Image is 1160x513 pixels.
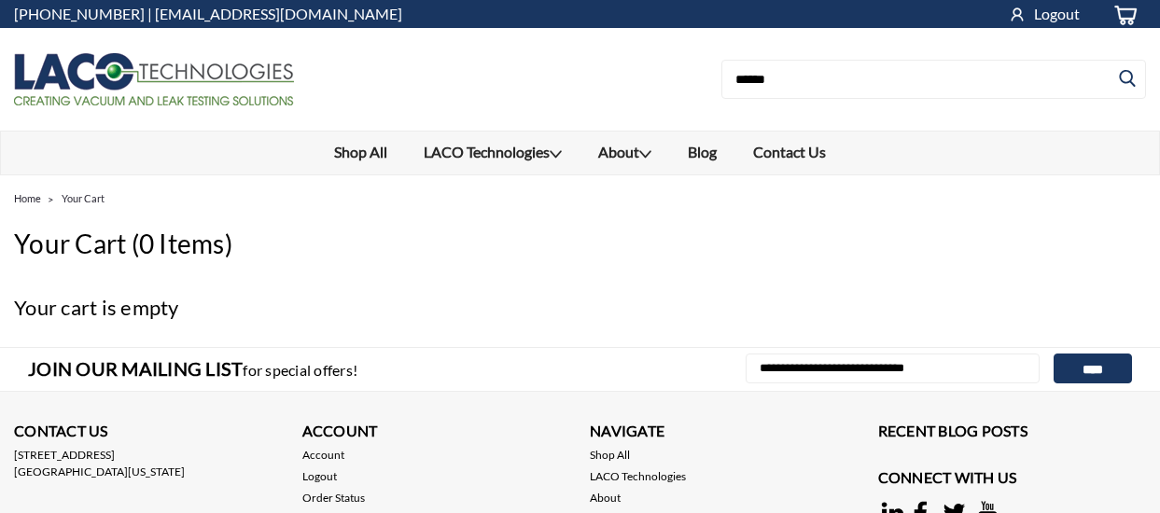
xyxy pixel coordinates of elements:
[590,447,630,464] a: Shop All
[302,420,571,447] h3: Account
[14,192,41,204] a: Home
[14,53,294,105] img: LACO Technologies
[302,447,344,464] a: Account
[878,466,1147,493] h3: Connect with Us
[590,420,859,447] h3: Navigate
[878,420,1147,447] h3: Recent Blog Posts
[735,132,845,173] a: Contact Us
[302,490,365,506] a: Order Status
[1098,1,1146,28] a: cart-preview-dropdown
[243,361,357,379] span: for special offers!
[1008,3,1027,21] svg: account
[406,132,580,174] a: LACO Technologies
[302,468,337,485] a: Logout
[28,348,367,391] h3: Join Our Mailing List
[590,490,621,506] a: About
[14,292,1146,323] h3: Your cart is empty
[670,132,735,173] a: Blog
[14,447,283,480] address: [STREET_ADDRESS] [GEOGRAPHIC_DATA][US_STATE]
[14,420,283,447] h3: Contact Us
[316,132,406,173] a: Shop All
[62,192,105,204] a: Your Cart
[580,132,670,174] a: About
[14,224,1146,263] h1: Your Cart (0 items)
[590,468,686,485] a: LACO Technologies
